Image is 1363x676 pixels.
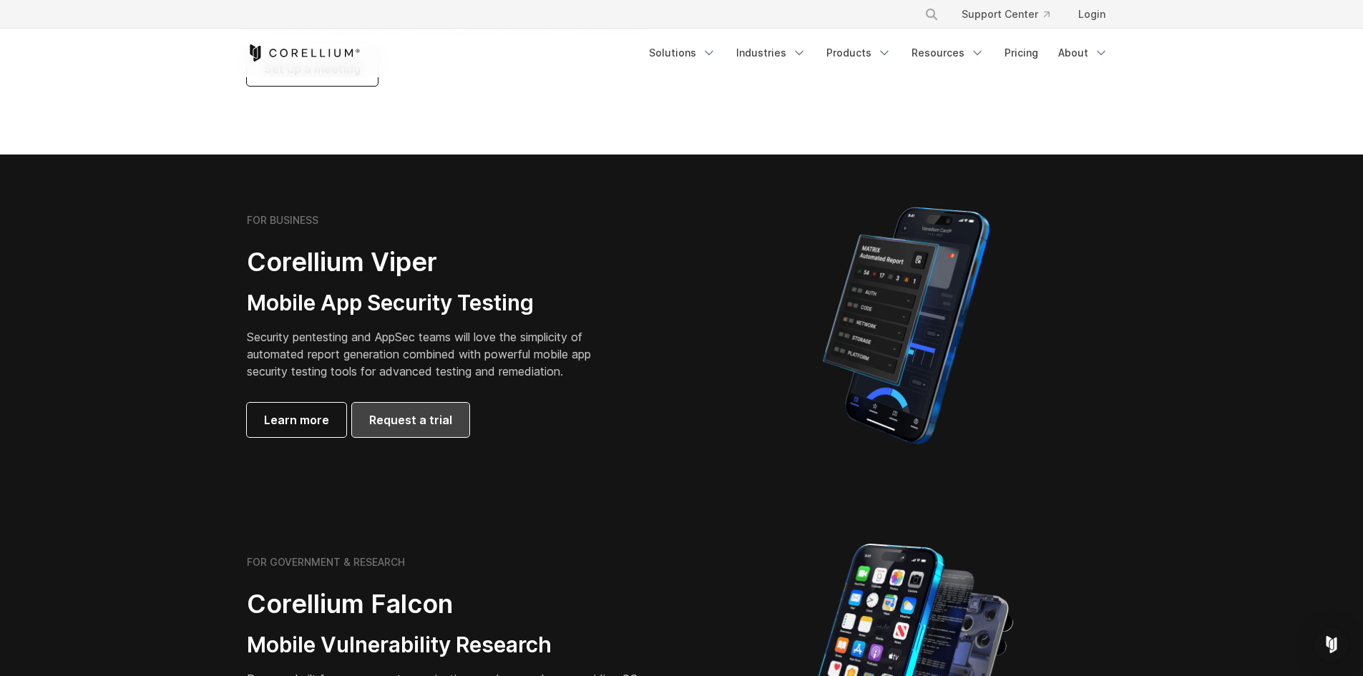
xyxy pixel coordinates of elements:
div: Navigation Menu [640,40,1117,66]
a: About [1050,40,1117,66]
a: Learn more [247,403,346,437]
h6: FOR GOVERNMENT & RESEARCH [247,556,405,569]
a: Pricing [996,40,1047,66]
a: Login [1067,1,1117,27]
a: Solutions [640,40,725,66]
img: Corellium MATRIX automated report on iPhone showing app vulnerability test results across securit... [798,200,1014,451]
a: Industries [728,40,815,66]
h2: Corellium Viper [247,246,613,278]
h3: Mobile App Security Testing [247,290,613,317]
button: Search [919,1,944,27]
a: Corellium Home [247,44,361,62]
span: Learn more [264,411,329,428]
a: Products [818,40,900,66]
span: Request a trial [369,411,452,428]
h6: FOR BUSINESS [247,214,318,227]
h3: Mobile Vulnerability Research [247,632,648,659]
h2: Corellium Falcon [247,588,648,620]
a: Support Center [950,1,1061,27]
div: Navigation Menu [907,1,1117,27]
p: Security pentesting and AppSec teams will love the simplicity of automated report generation comb... [247,328,613,380]
div: Open Intercom Messenger [1314,627,1349,662]
a: Request a trial [352,403,469,437]
a: Resources [903,40,993,66]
